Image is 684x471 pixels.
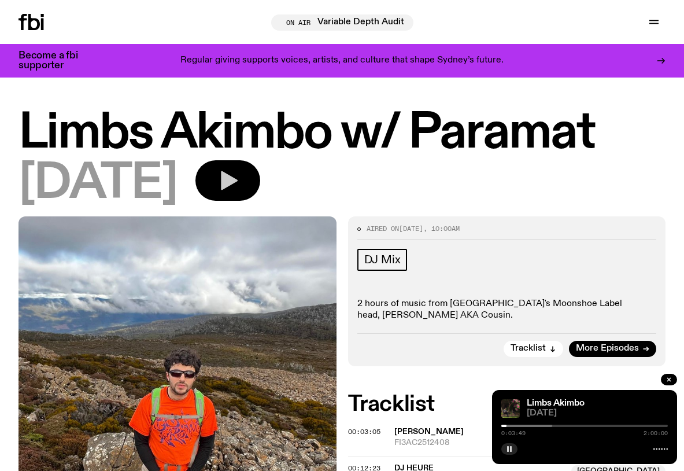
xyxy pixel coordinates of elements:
span: [DATE] [19,160,177,207]
button: On AirVariable Depth Audit [271,14,413,31]
span: , 10:00am [423,224,460,233]
span: [DATE] [527,409,668,418]
p: Regular giving supports voices, artists, and culture that shape Sydney’s future. [180,56,504,66]
span: Aired on [367,224,399,233]
span: DJ Mix [364,253,401,266]
p: 2 hours of music from [GEOGRAPHIC_DATA]'s Moonshoe Label head, [PERSON_NAME] AKA Cousin. [357,299,657,321]
button: 00:03:05 [348,429,380,435]
span: [PERSON_NAME] [394,428,464,436]
h3: Become a fbi supporter [19,51,93,71]
h1: Limbs Akimbo w/ Paramat [19,110,665,157]
span: 0:03:49 [501,430,526,436]
button: Tracklist [504,341,563,357]
a: DJ Mix [357,249,408,271]
a: Limbs Akimbo [527,399,585,408]
span: Tracklist [511,344,546,353]
span: 2:00:00 [644,430,668,436]
span: More Episodes [576,344,639,353]
span: 00:03:05 [348,427,380,436]
a: More Episodes [569,341,656,357]
img: Jackson sits at an outdoor table, legs crossed and gazing at a black and brown dog also sitting a... [501,399,520,418]
h2: Tracklist [348,394,666,415]
span: [DATE] [399,224,423,233]
span: FI3AC2512408 [394,437,666,448]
